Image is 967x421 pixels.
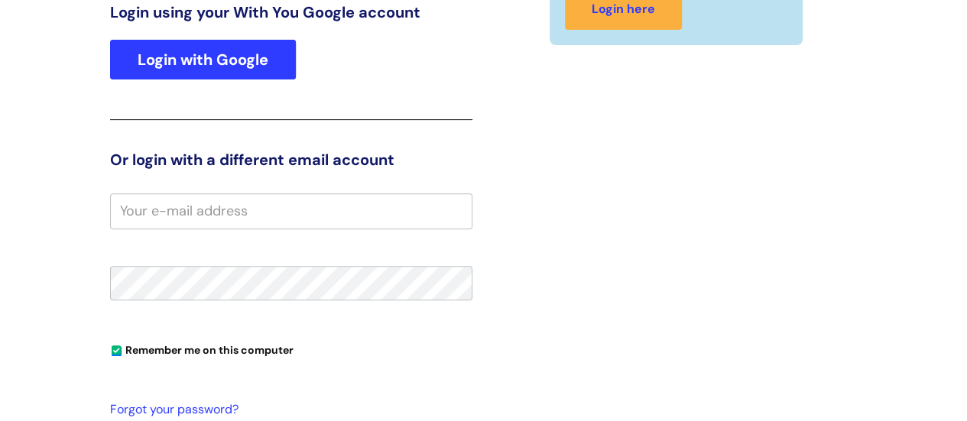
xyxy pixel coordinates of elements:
h3: Or login with a different email account [110,151,472,169]
div: You can uncheck this option if you're logging in from a shared device [110,337,472,361]
a: Forgot your password? [110,399,465,421]
label: Remember me on this computer [110,340,294,357]
input: Remember me on this computer [112,346,122,356]
a: Login with Google [110,40,296,79]
h3: Login using your With You Google account [110,3,472,21]
input: Your e-mail address [110,193,472,228]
